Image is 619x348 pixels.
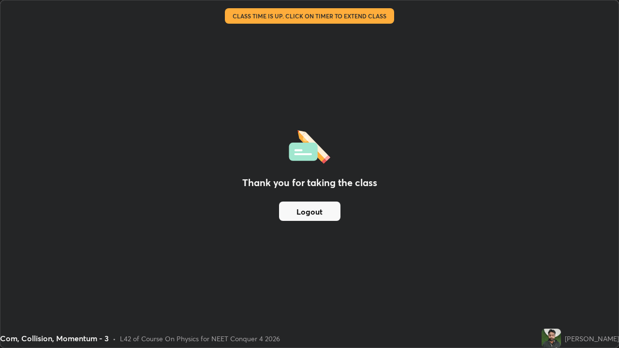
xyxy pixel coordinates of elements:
div: L42 of Course On Physics for NEET Conquer 4 2026 [120,333,280,344]
img: f126b9e1133842c0a7d50631c43ebeec.jpg [542,329,561,348]
h2: Thank you for taking the class [242,175,377,190]
div: [PERSON_NAME] [565,333,619,344]
div: • [113,333,116,344]
img: offlineFeedback.1438e8b3.svg [289,127,330,164]
button: Logout [279,202,340,221]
